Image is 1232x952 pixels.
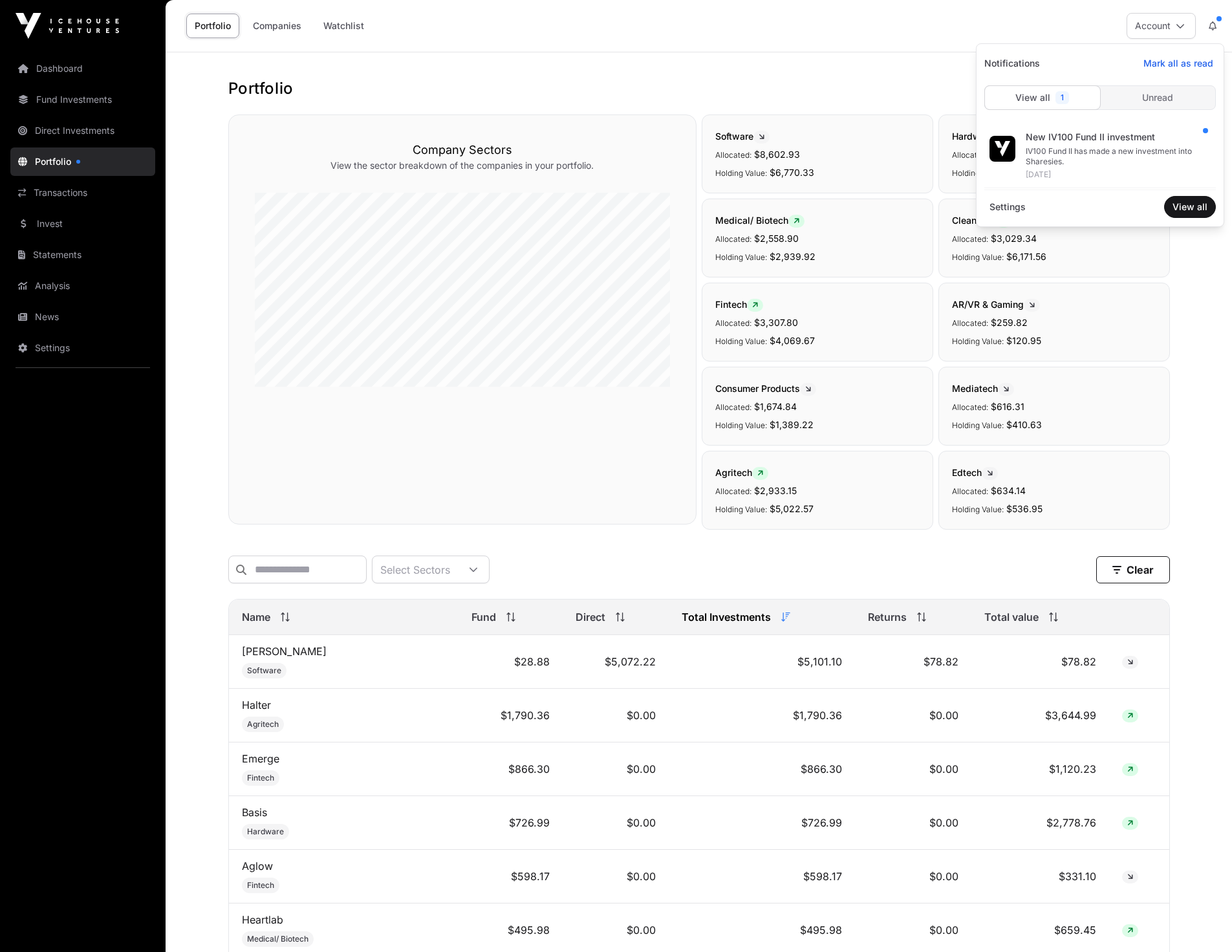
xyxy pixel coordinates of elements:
[855,796,971,850] td: $0.00
[770,167,814,178] span: $6,770.33
[991,317,1028,328] span: $259.82
[952,504,1004,514] span: Holding Value:
[459,850,562,903] td: $598.17
[563,689,669,742] td: $0.00
[952,336,1004,346] span: Holding Value:
[1164,196,1216,218] button: View all
[669,796,855,850] td: $726.99
[715,467,768,478] span: Agritech
[255,159,670,172] p: View the sector breakdown of the companies in your portfolio.
[10,272,155,300] a: Analysis
[186,14,239,38] a: Portfolio
[1096,556,1170,583] button: Clear
[315,14,373,38] a: Watchlist
[471,609,496,625] span: Fund
[10,241,155,269] a: Statements
[715,131,770,142] span: Software
[669,635,855,689] td: $5,101.10
[754,233,799,244] span: $2,558.90
[715,252,767,262] span: Holding Value:
[373,556,458,583] div: Select Sectors
[952,131,1010,142] span: Hardware
[770,335,815,346] span: $4,069.67
[991,233,1037,244] span: $3,029.34
[952,215,1011,226] span: Cleantech
[10,303,155,331] a: News
[10,85,155,114] a: Fund Investments
[669,850,855,903] td: $598.17
[952,318,988,328] span: Allocated:
[563,796,669,850] td: $0.00
[1167,890,1232,952] iframe: Chat Widget
[459,689,562,742] td: $1,790.36
[576,609,605,625] span: Direct
[10,54,155,83] a: Dashboard
[242,752,279,765] a: Emerge
[952,467,998,478] span: Edtech
[1006,419,1042,430] span: $410.63
[971,796,1109,850] td: $2,778.76
[10,334,155,362] a: Settings
[242,645,327,658] a: [PERSON_NAME]
[242,698,271,711] a: Halter
[715,336,767,346] span: Holding Value:
[715,383,816,394] span: Consumer Products
[971,850,1109,903] td: $331.10
[855,742,971,796] td: $0.00
[715,402,751,412] span: Allocated:
[1142,91,1173,104] span: Unread
[991,485,1026,496] span: $634.14
[1127,13,1196,39] button: Account
[247,934,308,944] span: Medical/ Biotech
[715,299,763,310] span: Fintech
[995,141,1010,157] img: iv-small-logo.svg
[669,742,855,796] td: $866.30
[459,742,562,796] td: $866.30
[991,401,1024,412] span: $616.31
[1136,53,1221,74] button: Mark all as read
[952,234,988,244] span: Allocated:
[984,123,1216,188] a: New IV100 Fund II investmentIV100 Fund II has made a new investment into Sharesies.[DATE]
[1173,200,1207,213] span: View all
[563,635,669,689] td: $5,072.22
[247,827,284,837] span: Hardware
[715,420,767,430] span: Holding Value:
[1006,335,1041,346] span: $120.95
[952,420,1004,430] span: Holding Value:
[10,116,155,145] a: Direct Investments
[1026,146,1205,167] div: IV100 Fund II has made a new investment into Sharesies.
[1026,169,1205,180] div: [DATE]
[242,806,267,819] a: Basis
[247,773,274,783] span: Fintech
[247,880,274,891] span: Fintech
[770,419,814,430] span: $1,389.22
[459,796,562,850] td: $726.99
[242,860,273,872] a: Aglow
[715,150,751,160] span: Allocated:
[855,689,971,742] td: $0.00
[971,742,1109,796] td: $1,120.23
[244,14,310,38] a: Companies
[1006,251,1046,262] span: $6,171.56
[715,234,751,244] span: Allocated:
[563,850,669,903] td: $0.00
[242,609,270,625] span: Name
[10,210,155,238] a: Invest
[682,609,771,625] span: Total Investments
[855,635,971,689] td: $78.82
[754,401,797,412] span: $1,674.84
[16,13,119,39] img: Icehouse Ventures Logo
[10,147,155,176] a: Portfolio
[459,635,562,689] td: $28.88
[971,635,1109,689] td: $78.82
[855,850,971,903] td: $0.00
[228,78,1170,99] h1: Portfolio
[971,689,1109,742] td: $3,644.99
[563,742,669,796] td: $0.00
[715,318,751,328] span: Allocated:
[770,503,814,514] span: $5,022.57
[984,195,1031,219] a: Settings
